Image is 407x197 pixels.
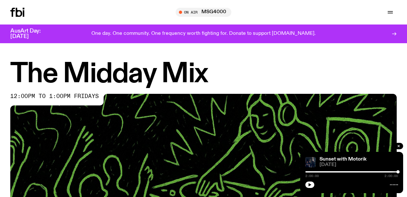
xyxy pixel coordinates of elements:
h3: AusArt Day: [DATE] [10,28,51,39]
h1: The Midday Mix [10,61,397,87]
span: 12:00pm to 1:00pm fridays [10,94,99,99]
span: [DATE] [319,163,398,167]
span: 2:00:00 [384,174,398,178]
p: One day. One community. One frequency worth fighting for. Donate to support [DOMAIN_NAME]. [91,31,316,37]
span: 2:00:00 [305,174,319,178]
button: On AirMSG4000 [176,8,231,17]
a: Sunset with Motorik [319,157,366,162]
